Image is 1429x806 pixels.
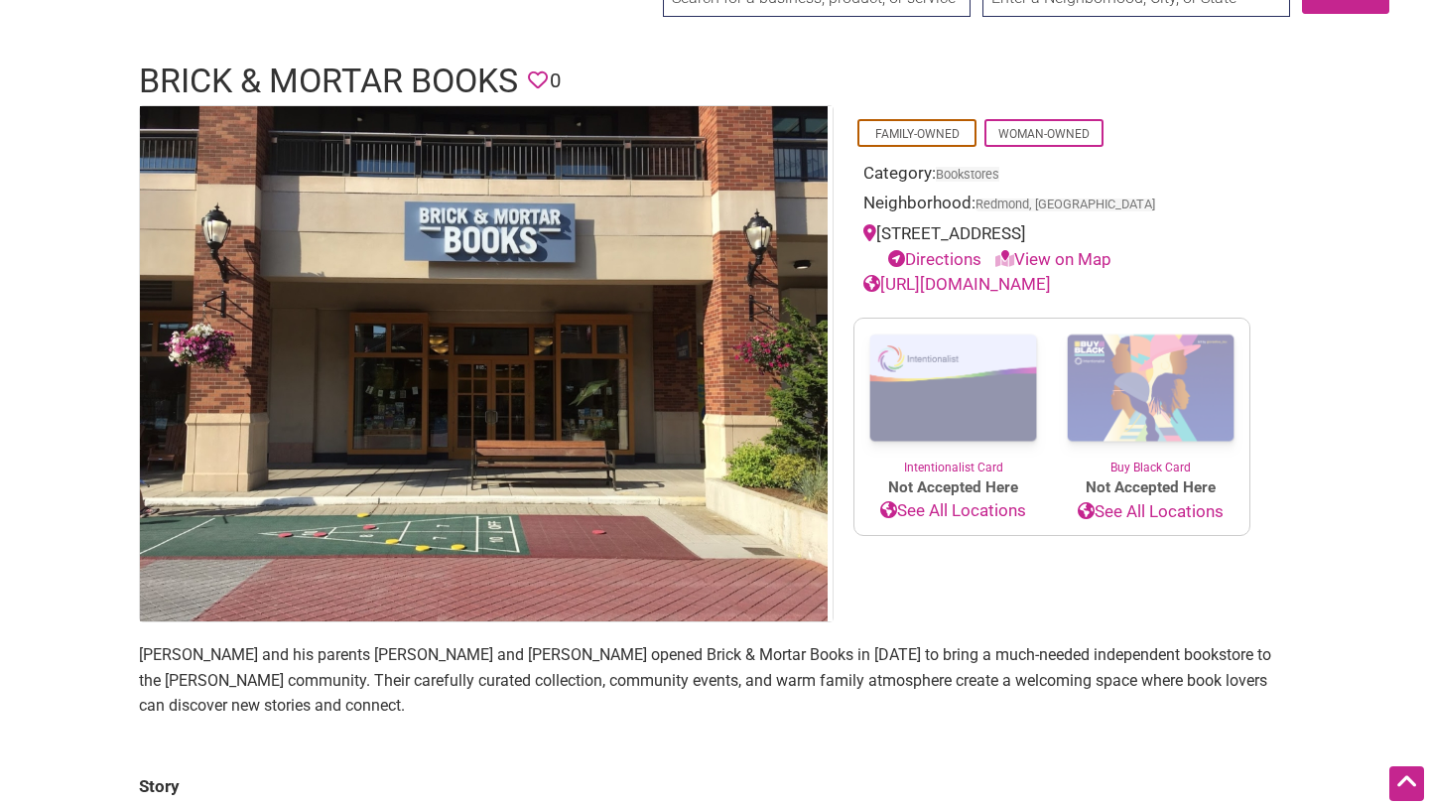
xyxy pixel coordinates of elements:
[998,127,1090,141] a: Woman-Owned
[1052,499,1249,525] a: See All Locations
[975,199,1155,211] span: Redmond, [GEOGRAPHIC_DATA]
[1052,319,1249,460] img: Buy Black Card
[863,274,1051,294] a: [URL][DOMAIN_NAME]
[863,161,1240,192] div: Category:
[528,66,548,96] span: You must be logged in to save favorites.
[875,127,960,141] a: Family-Owned
[139,58,518,105] h1: Brick & Mortar Books
[936,167,999,182] a: Bookstores
[854,498,1052,524] a: See All Locations
[995,249,1111,269] a: View on Map
[854,319,1052,476] a: Intentionalist Card
[140,106,828,622] img: Brick & Mortar Books
[854,476,1052,499] span: Not Accepted Here
[863,191,1240,221] div: Neighborhood:
[1389,766,1424,801] div: Scroll Back to Top
[139,642,1290,719] p: [PERSON_NAME] and his parents [PERSON_NAME] and [PERSON_NAME] opened Brick & Mortar Books in [DAT...
[1052,319,1249,477] a: Buy Black Card
[888,249,981,269] a: Directions
[550,66,561,96] span: 0
[854,319,1052,459] img: Intentionalist Card
[1052,476,1249,499] span: Not Accepted Here
[863,221,1240,272] div: [STREET_ADDRESS]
